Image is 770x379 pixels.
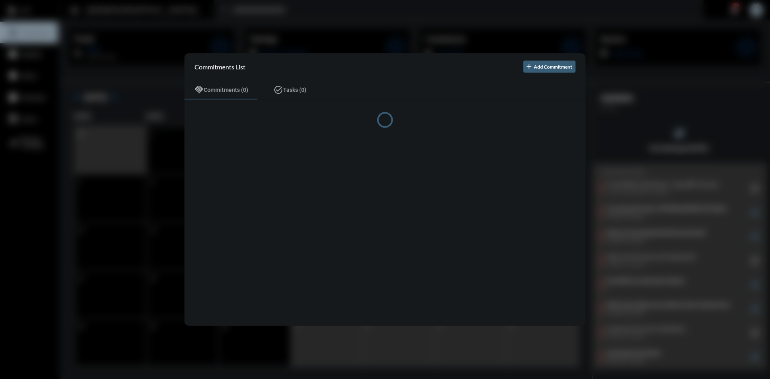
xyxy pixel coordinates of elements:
button: Add Commitment [523,61,575,73]
mat-icon: handshake [194,85,204,95]
span: Commitments (0) [204,87,248,93]
span: Tasks (0) [283,87,306,93]
h2: Commitments List [195,63,245,70]
mat-icon: add [525,63,533,71]
mat-icon: task_alt [274,85,283,95]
